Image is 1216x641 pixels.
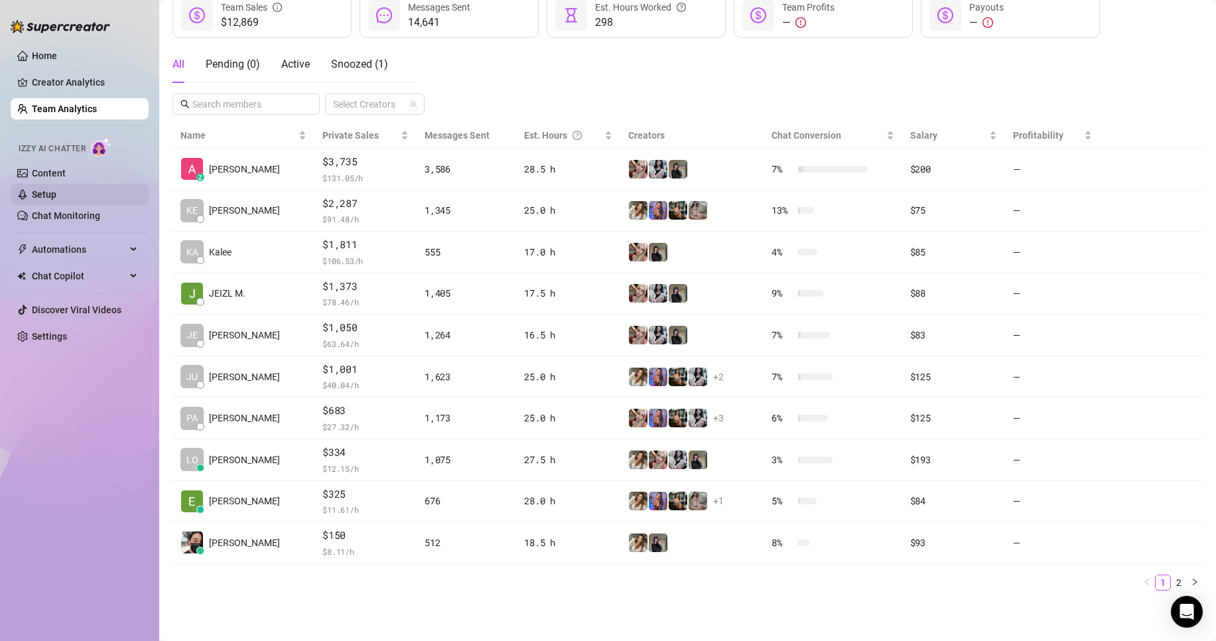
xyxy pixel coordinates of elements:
span: $ 106.53 /h [322,254,409,267]
div: 1,173 [425,411,508,425]
span: $3,735 [322,154,409,170]
span: search [180,100,190,109]
span: $325 [322,486,409,502]
div: 16.5 h [524,328,612,342]
span: 13 % [772,203,793,218]
img: Sadie [649,160,667,178]
span: + 1 [713,494,724,508]
span: 7 % [772,370,793,384]
img: Anna [649,451,667,469]
div: $93 [910,535,997,550]
span: left [1143,578,1151,586]
div: 28.0 h [524,494,612,508]
div: 676 [425,494,508,508]
span: KA [186,245,198,259]
span: Automations [32,239,126,260]
img: logo-BBDzfeDw.svg [11,20,110,33]
span: exclamation-circle [982,17,993,28]
img: Anna [669,326,687,344]
span: LO [186,453,198,467]
div: 27.5 h [524,453,612,467]
span: 5 % [772,494,793,508]
td: — [1005,481,1100,523]
span: dollar-circle [937,7,953,23]
span: $ 40.04 /h [322,378,409,392]
a: Home [32,50,57,61]
span: [PERSON_NAME] [209,411,280,425]
td: — [1005,315,1100,356]
li: 1 [1155,575,1171,591]
span: 14,641 [408,15,470,31]
span: $683 [322,403,409,419]
div: $193 [910,453,997,467]
div: Pending ( 0 ) [206,56,260,72]
td: — [1005,232,1100,273]
div: — [969,15,1004,31]
input: Search members [192,97,301,111]
div: $84 [910,494,997,508]
span: $ 11.61 /h [322,503,409,516]
span: + 3 [713,411,724,425]
span: hourglass [563,7,579,23]
div: 512 [425,535,508,550]
td: — [1005,397,1100,439]
img: Anna [689,451,707,469]
img: Ava [669,368,687,386]
span: $2,287 [322,196,409,212]
img: Anna [629,284,647,303]
span: Izzy AI Chatter [19,143,86,155]
img: Anna [629,409,647,427]
span: Snoozed ( 1 ) [331,58,388,70]
span: thunderbolt [17,244,28,255]
div: $88 [910,286,997,301]
div: 555 [425,245,508,259]
span: $ 78.46 /h [322,295,409,309]
a: 2 [1172,575,1186,590]
td: — [1005,273,1100,315]
td: — [1005,522,1100,564]
span: $ 8.11 /h [322,545,409,558]
img: Paige [629,492,647,510]
a: Creator Analytics [32,72,138,93]
span: 4 % [772,245,793,259]
span: Private Sales [322,130,379,141]
span: dollar-circle [750,7,766,23]
img: Daisy [689,201,707,220]
span: [PERSON_NAME] [209,494,280,508]
span: Messages Sent [425,130,490,141]
div: 1,405 [425,286,508,301]
button: right [1187,575,1203,591]
a: 1 [1156,575,1170,590]
img: Ava [669,201,687,220]
span: Salary [910,130,937,141]
span: $ 27.32 /h [322,420,409,433]
span: [PERSON_NAME] [209,203,280,218]
span: Team Profits [782,2,835,13]
div: 28.5 h [524,162,612,177]
img: Sadie [689,368,707,386]
span: $1,811 [322,237,409,253]
span: Payouts [969,2,1004,13]
span: message [376,7,392,23]
div: $85 [910,245,997,259]
span: JE [187,328,198,342]
img: Ava [649,409,667,427]
img: Ava [649,368,667,386]
div: 1,075 [425,453,508,467]
img: Ava [649,492,667,510]
span: KE [186,203,198,218]
span: dollar-circle [189,7,205,23]
td: — [1005,149,1100,190]
button: left [1139,575,1155,591]
img: Daisy [689,492,707,510]
div: 1,264 [425,328,508,342]
li: Next Page [1187,575,1203,591]
li: 2 [1171,575,1187,591]
span: 7 % [772,162,793,177]
span: team [409,100,417,108]
img: Anna [629,243,647,261]
span: $1,373 [322,279,409,295]
td: — [1005,439,1100,481]
div: Open Intercom Messenger [1171,596,1203,628]
span: [PERSON_NAME] [209,535,280,550]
